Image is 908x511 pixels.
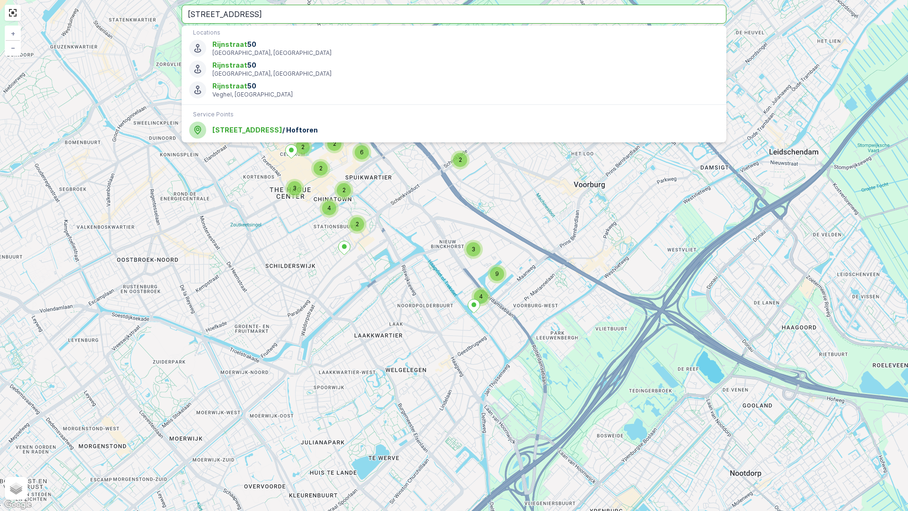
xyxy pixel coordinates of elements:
div: 4 [471,287,490,306]
p: [GEOGRAPHIC_DATA], [GEOGRAPHIC_DATA] [212,49,719,57]
span: / Hoftoren [212,125,719,135]
span: 3 [471,246,475,253]
span: 50 [212,61,719,70]
span: 50 [212,81,719,91]
p: [GEOGRAPHIC_DATA], [GEOGRAPHIC_DATA] [212,70,719,78]
ul: Menu [182,26,726,142]
span: 50 [212,40,719,49]
div: 3 [464,240,483,259]
p: Service Points [193,111,715,118]
p: Veghel, [GEOGRAPHIC_DATA] [212,91,719,98]
span: 4 [479,293,483,300]
div: 9 [488,264,506,283]
span: 9 [495,270,499,277]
